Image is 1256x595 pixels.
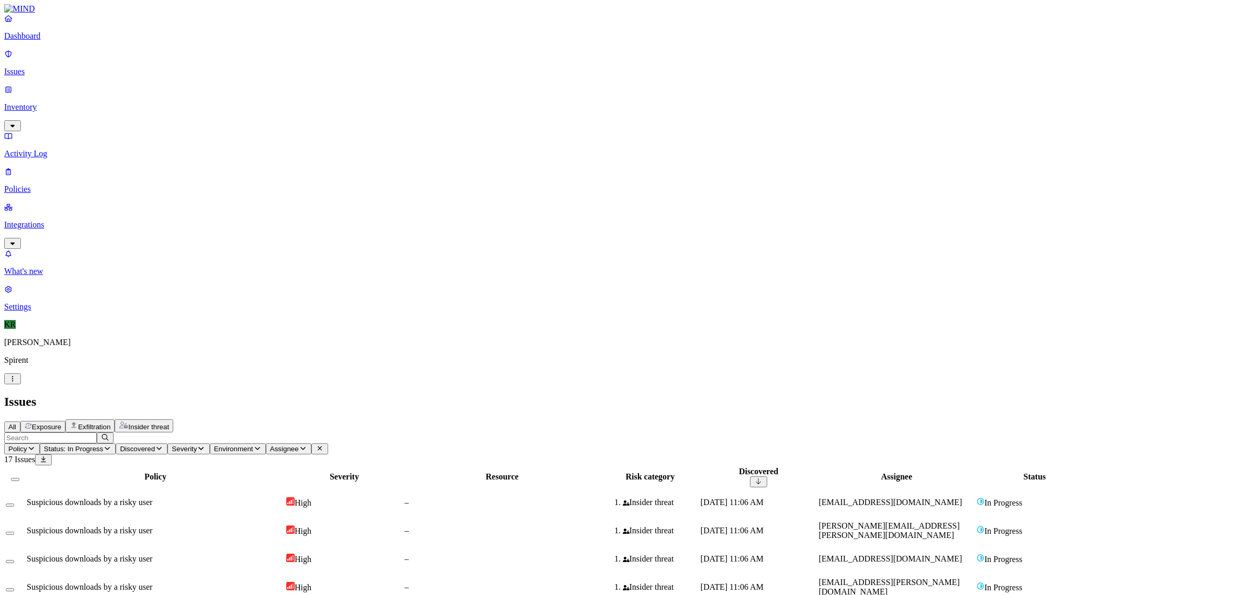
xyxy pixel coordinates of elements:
[44,445,103,453] span: Status: In Progress
[4,356,1252,365] p: Spirent
[4,149,1252,158] p: Activity Log
[6,588,14,591] button: Select row
[977,497,984,506] img: status-in-progress
[4,249,1252,276] a: What's new
[295,498,311,507] span: High
[6,532,14,535] button: Select row
[4,4,35,14] img: MIND
[405,526,409,535] span: –
[977,525,984,534] img: status-in-progress
[8,445,27,453] span: Policy
[4,4,1252,14] a: MIND
[623,582,699,592] div: Insider threat
[818,472,974,482] div: Assignee
[977,554,984,562] img: status-in-progress
[4,455,35,464] span: 17 Issues
[4,185,1252,194] p: Policies
[818,521,959,540] span: [PERSON_NAME][EMAIL_ADDRESS][PERSON_NAME][DOMAIN_NAME]
[977,472,1093,482] div: Status
[602,472,699,482] div: Risk category
[4,395,1252,409] h2: Issues
[172,445,197,453] span: Severity
[623,498,699,507] div: Insider threat
[4,167,1252,194] a: Policies
[270,445,299,453] span: Assignee
[984,498,1022,507] span: In Progress
[4,320,16,329] span: KR
[286,472,402,482] div: Severity
[4,302,1252,312] p: Settings
[6,560,14,563] button: Select row
[32,423,61,431] span: Exposure
[4,67,1252,76] p: Issues
[27,526,152,535] span: Suspicious downloads by a risky user
[701,498,764,507] span: [DATE] 11:06 AM
[623,526,699,535] div: Insider threat
[405,582,409,591] span: –
[701,467,817,476] div: Discovered
[78,423,110,431] span: Exfiltration
[295,555,311,564] span: High
[405,554,409,563] span: –
[6,504,14,507] button: Select row
[4,49,1252,76] a: Issues
[8,423,16,431] span: All
[4,432,97,443] input: Search
[701,554,764,563] span: [DATE] 11:06 AM
[4,220,1252,230] p: Integrations
[701,582,764,591] span: [DATE] 11:06 AM
[4,131,1252,158] a: Activity Log
[27,582,152,591] span: Suspicious downloads by a risky user
[405,472,600,482] div: Resource
[701,526,764,535] span: [DATE] 11:06 AM
[4,202,1252,247] a: Integrations
[4,85,1252,130] a: Inventory
[286,554,295,562] img: severity-high
[623,554,699,564] div: Insider threat
[4,31,1252,41] p: Dashboard
[286,525,295,534] img: severity-high
[128,423,169,431] span: Insider threat
[984,555,1022,564] span: In Progress
[405,498,409,507] span: –
[27,554,152,563] span: Suspicious downloads by a risky user
[4,338,1252,347] p: [PERSON_NAME]
[120,445,155,453] span: Discovered
[27,472,284,482] div: Policy
[295,583,311,592] span: High
[4,14,1252,41] a: Dashboard
[27,498,152,507] span: Suspicious downloads by a risky user
[214,445,253,453] span: Environment
[818,498,962,507] span: [EMAIL_ADDRESS][DOMAIN_NAME]
[286,497,295,506] img: severity-high
[4,284,1252,312] a: Settings
[818,554,962,563] span: [EMAIL_ADDRESS][DOMAIN_NAME]
[295,527,311,535] span: High
[11,478,19,481] button: Select all
[984,527,1022,535] span: In Progress
[984,583,1022,592] span: In Progress
[286,582,295,590] img: severity-high
[4,102,1252,112] p: Inventory
[977,582,984,590] img: status-in-progress
[4,267,1252,276] p: What's new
